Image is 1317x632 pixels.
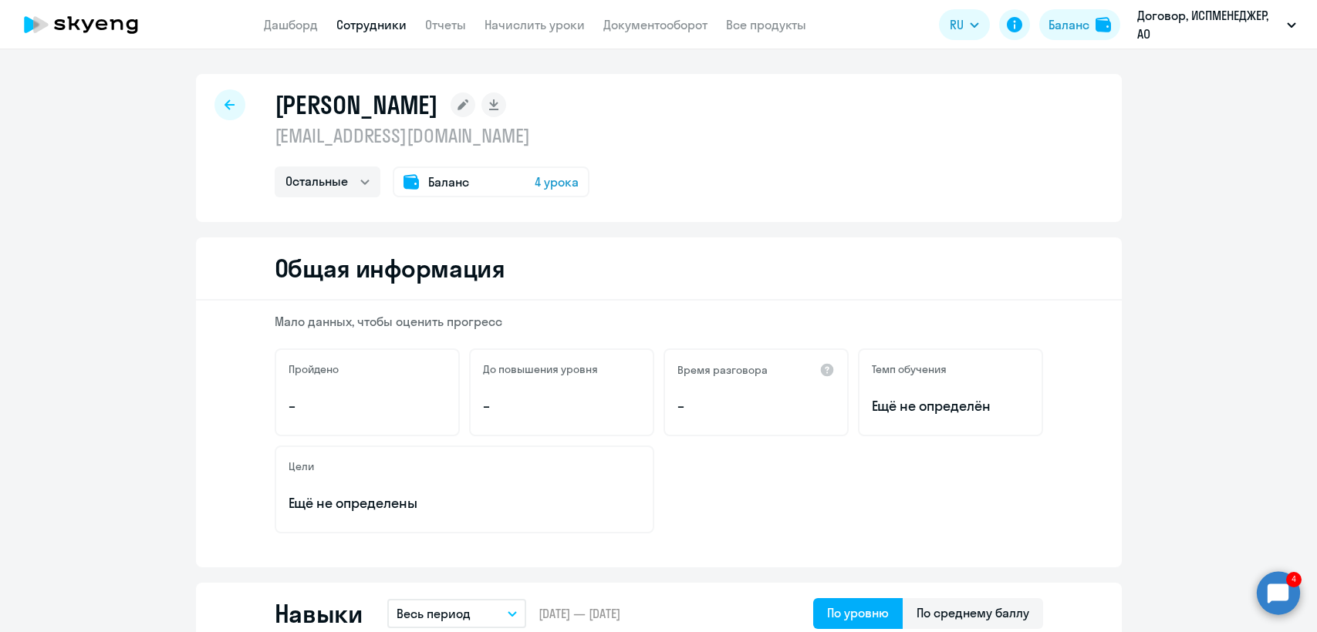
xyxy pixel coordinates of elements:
h5: Пройдено [289,362,339,376]
p: Весь период [397,604,471,623]
p: – [677,396,835,416]
div: Баланс [1049,15,1089,34]
button: Весь период [387,599,526,628]
span: 4 урока [535,173,579,191]
p: [EMAIL_ADDRESS][DOMAIN_NAME] [275,123,589,148]
div: По среднему баллу [917,603,1029,622]
h5: До повышения уровня [483,362,598,376]
div: По уровню [827,603,889,622]
h2: Общая информация [275,253,505,284]
p: Договор, ИСПМЕНЕДЖЕР, АО [1137,6,1281,43]
a: Начислить уроки [485,17,585,32]
h1: [PERSON_NAME] [275,89,438,120]
p: – [483,396,640,416]
span: Баланс [428,173,469,191]
button: Балансbalance [1039,9,1120,40]
p: Ещё не определены [289,493,640,513]
span: Ещё не определён [872,396,1029,416]
span: RU [950,15,964,34]
button: RU [939,9,990,40]
a: Отчеты [425,17,466,32]
h5: Темп обучения [872,362,947,376]
h5: Время разговора [677,363,768,377]
h5: Цели [289,459,314,473]
a: Сотрудники [336,17,407,32]
a: Дашборд [264,17,318,32]
img: balance [1096,17,1111,32]
a: Все продукты [726,17,806,32]
span: [DATE] — [DATE] [539,605,620,622]
a: Документооборот [603,17,707,32]
p: – [289,396,446,416]
button: Договор, ИСПМЕНЕДЖЕР, АО [1130,6,1304,43]
p: Мало данных, чтобы оценить прогресс [275,313,1043,330]
h2: Навыки [275,598,363,629]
